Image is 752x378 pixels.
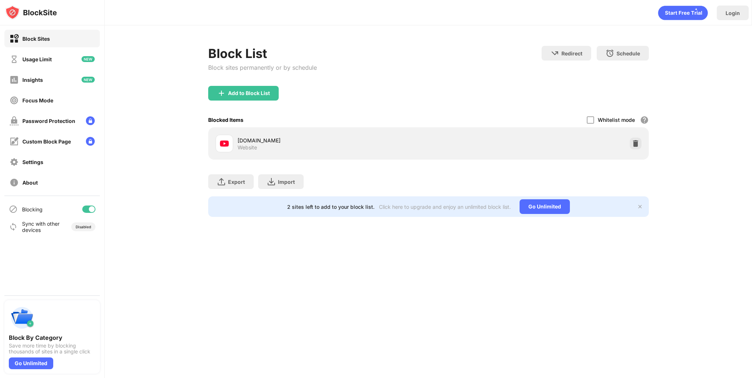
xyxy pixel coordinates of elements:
img: password-protection-off.svg [10,116,19,126]
div: Block By Category [9,334,95,341]
div: Password Protection [22,118,75,124]
div: Blocked Items [208,117,243,123]
div: Website [238,144,257,151]
div: Block Sites [22,36,50,42]
img: sync-icon.svg [9,222,18,231]
div: Click here to upgrade and enjoy an unlimited block list. [379,204,511,210]
img: new-icon.svg [82,56,95,62]
div: Export [228,179,245,185]
img: time-usage-off.svg [10,55,19,64]
div: Blocking [22,206,43,212]
div: animation [658,6,708,20]
div: [DOMAIN_NAME] [238,137,429,144]
img: settings-off.svg [10,157,19,167]
img: lock-menu.svg [86,137,95,146]
div: Insights [22,77,43,83]
img: lock-menu.svg [86,116,95,125]
div: Import [278,179,295,185]
div: Whitelist mode [598,117,635,123]
img: push-categories.svg [9,305,35,331]
img: about-off.svg [10,178,19,187]
div: Settings [22,159,43,165]
div: Block List [208,46,317,61]
div: Disabled [76,225,91,229]
div: Custom Block Page [22,138,71,145]
div: Redirect [561,50,582,57]
div: 2 sites left to add to your block list. [287,204,375,210]
img: favicons [220,139,229,148]
div: About [22,179,38,186]
div: Save more time by blocking thousands of sites in a single click [9,343,95,355]
img: block-on.svg [10,34,19,43]
div: Login [726,10,740,16]
div: Go Unlimited [9,357,53,369]
img: x-button.svg [637,204,643,210]
img: blocking-icon.svg [9,205,18,214]
div: Focus Mode [22,97,53,103]
img: focus-off.svg [10,96,19,105]
div: Usage Limit [22,56,52,62]
div: Block sites permanently or by schedule [208,64,317,71]
div: Schedule [617,50,640,57]
div: Add to Block List [228,90,270,96]
img: new-icon.svg [82,77,95,83]
div: Go Unlimited [520,199,570,214]
img: customize-block-page-off.svg [10,137,19,146]
img: insights-off.svg [10,75,19,84]
div: Sync with other devices [22,221,60,233]
img: logo-blocksite.svg [5,5,57,20]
